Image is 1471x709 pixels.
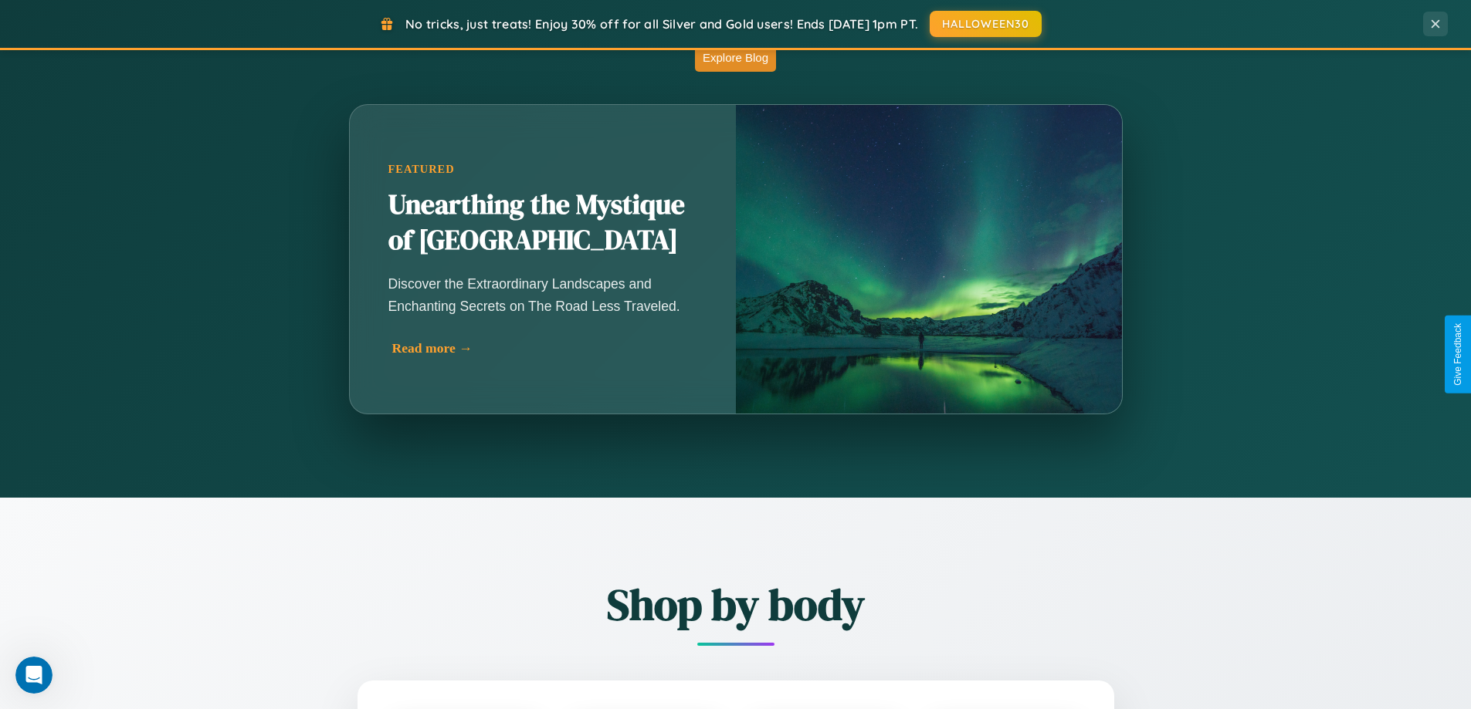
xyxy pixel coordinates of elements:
[388,163,697,176] div: Featured
[930,11,1042,37] button: HALLOWEEN30
[15,657,53,694] iframe: Intercom live chat
[273,575,1199,634] h2: Shop by body
[388,273,697,316] p: Discover the Extraordinary Landscapes and Enchanting Secrets on The Road Less Traveled.
[1452,323,1463,386] div: Give Feedback
[392,340,701,356] div: Read more →
[388,187,697,258] h2: Unearthing the Mystique of [GEOGRAPHIC_DATA]
[695,43,776,72] button: Explore Blog
[405,16,918,32] span: No tricks, just treats! Enjoy 30% off for all Silver and Gold users! Ends [DATE] 1pm PT.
